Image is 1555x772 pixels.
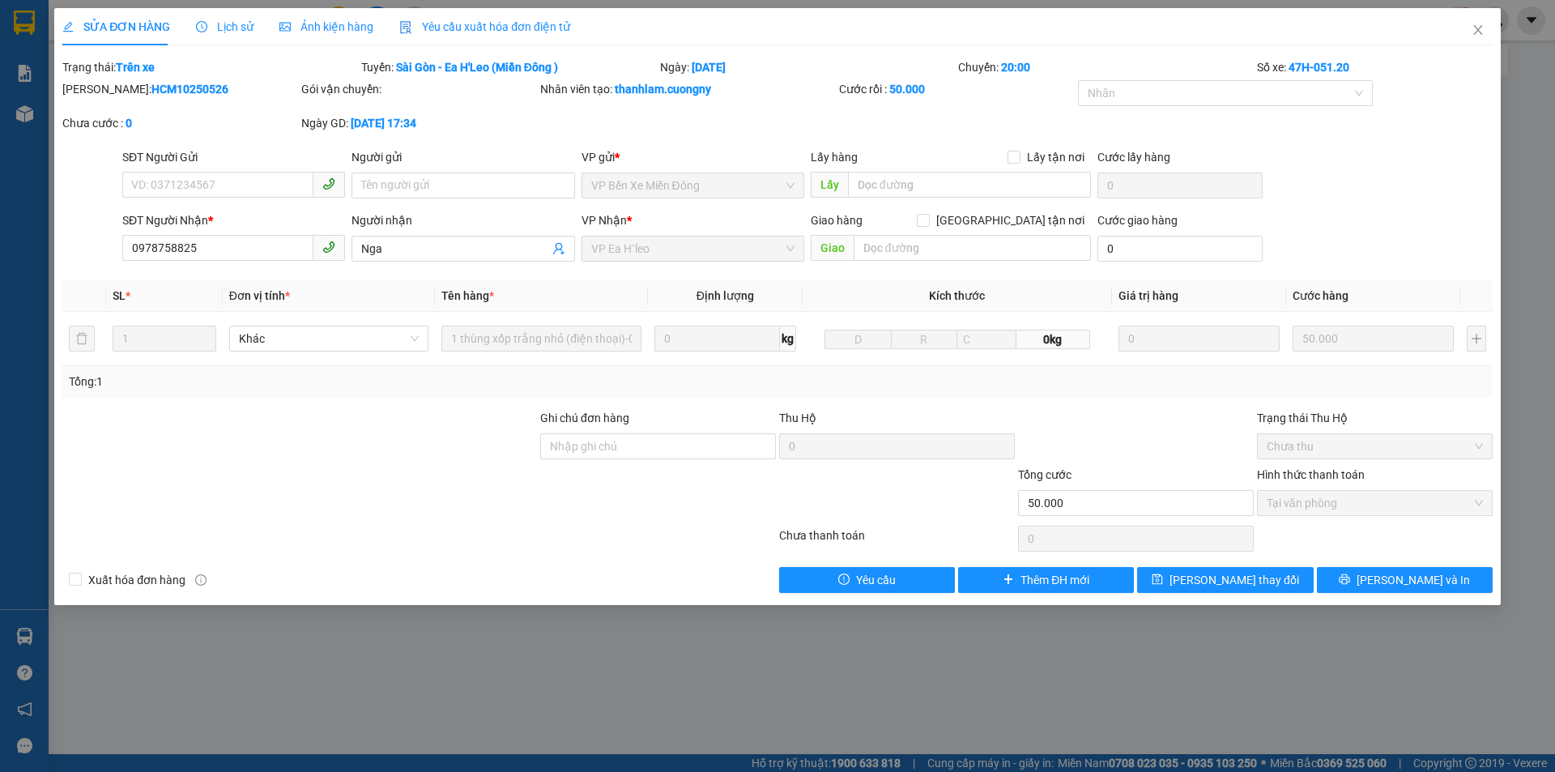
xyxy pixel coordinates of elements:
span: Thêm ĐH mới [1020,571,1089,589]
button: Close [1455,8,1501,53]
input: Cước giao hàng [1097,236,1263,262]
span: clock-circle [196,21,207,32]
input: Cước lấy hàng [1097,173,1263,198]
span: plus [1003,574,1014,586]
span: [PERSON_NAME] và In [1357,571,1470,589]
div: [PERSON_NAME]: [62,80,298,98]
input: Dọc đường [848,172,1091,198]
span: kg [780,326,796,352]
span: VP Bến Xe Miền Đông [591,173,795,198]
label: Ghi chú đơn hàng [540,412,629,424]
span: Định lượng [697,289,754,302]
span: 0kg [1016,330,1090,349]
span: VP Nhận [582,214,627,227]
div: Người nhận [351,211,574,229]
b: Sài Gòn - Ea H'Leo (Miền Đông ) [396,61,558,74]
button: printer[PERSON_NAME] và In [1317,567,1493,593]
label: Cước giao hàng [1097,214,1178,227]
div: Tổng: 1 [69,373,600,390]
div: Gói vận chuyển: [301,80,537,98]
img: icon [399,21,412,34]
input: Ghi chú đơn hàng [540,433,776,459]
div: Ngày GD: [301,114,537,132]
b: thanhlam.cuongny [615,83,711,96]
span: user-add [552,242,565,255]
b: Trên xe [116,61,155,74]
div: Trạng thái: [61,58,360,76]
div: VP gửi [582,148,804,166]
button: plus [1467,326,1486,352]
input: VD: Bàn, Ghế [441,326,641,352]
span: info-circle [195,574,207,586]
span: [GEOGRAPHIC_DATA] tận nơi [930,211,1091,229]
div: Nhân viên tạo: [540,80,836,98]
b: 47H-051.20 [1289,61,1349,74]
div: Tuyến: [360,58,658,76]
span: Đơn vị tính [229,289,290,302]
b: [DATE] 17:34 [351,117,416,130]
input: Dọc đường [854,235,1091,261]
span: phone [322,177,335,190]
div: Số xe: [1255,58,1494,76]
div: Chuyến: [956,58,1255,76]
span: VP Ea H`leo [591,237,795,261]
span: picture [279,21,291,32]
span: Giao hàng [811,214,863,227]
button: exclamation-circleYêu cầu [779,567,955,593]
label: Cước lấy hàng [1097,151,1170,164]
span: save [1152,574,1163,586]
span: Tên hàng [441,289,494,302]
button: delete [69,326,95,352]
span: Tại văn phòng [1267,491,1483,515]
span: Yêu cầu [856,571,896,589]
span: Thu Hộ [779,412,816,424]
input: D [824,330,891,349]
span: Giá trị hàng [1118,289,1178,302]
span: Yêu cầu xuất hóa đơn điện tử [399,20,570,33]
span: Xuất hóa đơn hàng [82,571,192,589]
label: Hình thức thanh toán [1257,468,1365,481]
button: plusThêm ĐH mới [958,567,1134,593]
button: save[PERSON_NAME] thay đổi [1137,567,1313,593]
span: edit [62,21,74,32]
span: SL [113,289,126,302]
span: Lịch sử [196,20,253,33]
span: Kích thước [929,289,985,302]
span: Ảnh kiện hàng [279,20,373,33]
div: Cước rồi : [839,80,1075,98]
input: 0 [1293,326,1454,352]
b: 0 [126,117,132,130]
span: Tổng cước [1018,468,1071,481]
span: Giao [811,235,854,261]
span: Cước hàng [1293,289,1348,302]
span: phone [322,241,335,254]
b: HCM10250526 [151,83,228,96]
span: Lấy hàng [811,151,858,164]
div: SĐT Người Nhận [122,211,345,229]
span: Khác [239,326,420,351]
b: [DATE] [692,61,726,74]
div: Ngày: [658,58,957,76]
div: SĐT Người Gửi [122,148,345,166]
span: exclamation-circle [838,574,850,586]
span: [PERSON_NAME] thay đổi [1169,571,1299,589]
span: printer [1339,574,1350,586]
div: Chưa thanh toán [777,527,1016,555]
span: SỬA ĐƠN HÀNG [62,20,170,33]
span: Chưa thu [1267,434,1483,459]
b: 20:00 [1001,61,1030,74]
input: C [956,330,1016,349]
input: R [891,330,957,349]
span: Lấy tận nơi [1020,148,1091,166]
input: 0 [1118,326,1280,352]
b: 50.000 [889,83,925,96]
span: close [1472,23,1485,36]
div: Người gửi [351,148,574,166]
span: Lấy [811,172,848,198]
div: Trạng thái Thu Hộ [1257,409,1493,427]
div: Chưa cước : [62,114,298,132]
